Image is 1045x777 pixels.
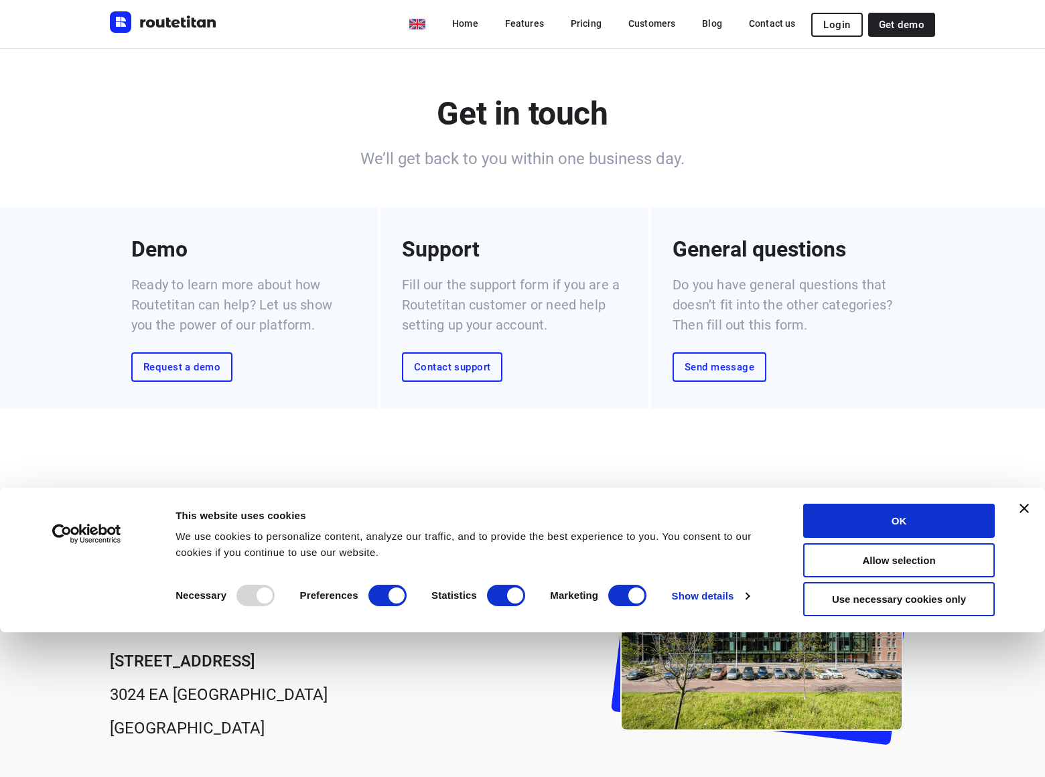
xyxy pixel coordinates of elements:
[673,234,846,264] p: General questions
[110,11,217,33] img: Routetitan logo
[402,352,502,382] a: Contact support
[691,11,733,36] a: Blog
[131,275,356,335] p: Ready to learn more about how Routetitan can help? Let us show you the power of our platform.
[685,362,754,372] span: Send message
[823,19,850,30] span: Login
[560,11,612,36] a: Pricing
[618,11,686,36] a: Customers
[131,352,232,382] a: Request a demo
[598,513,935,759] img: office
[28,524,145,544] a: Usercentrics Cookiebot - opens in a new window
[110,11,217,36] a: Routetitan
[738,11,807,36] a: Contact us
[441,11,489,36] a: Home
[494,11,555,36] a: Features
[803,582,995,616] button: Use necessary cookies only
[110,147,935,170] h6: We’ll get back to you within one business day.
[110,717,508,739] p: [GEOGRAPHIC_DATA]
[550,589,598,601] strong: Marketing
[110,683,508,706] p: 3024 EA [GEOGRAPHIC_DATA]
[143,362,220,372] span: Request a demo
[431,589,477,601] strong: Statistics
[176,589,226,601] strong: Necessary
[1020,504,1029,513] button: Close banner
[811,13,862,37] button: Login
[803,504,995,538] button: OK
[672,586,750,606] a: Show details
[176,508,773,524] div: This website uses cookies
[803,543,995,577] button: Allow selection
[673,275,898,335] p: Do you have general questions that doesn’t fit into the other categories? Then fill out this form.
[879,19,924,30] span: Get demo
[131,234,188,264] p: Demo
[414,362,490,372] span: Contact support
[110,652,255,670] b: [STREET_ADDRESS]
[300,589,358,601] strong: Preferences
[868,13,935,37] a: Get demo
[673,352,766,382] a: Send message
[402,275,627,335] p: Fill our the support form if you are a Routetitan customer or need help setting up your account.
[176,528,773,561] div: We use cookies to personalize content, analyze our traffic, and to provide the best experience to...
[437,94,608,133] b: Get in touch
[402,234,480,264] p: Support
